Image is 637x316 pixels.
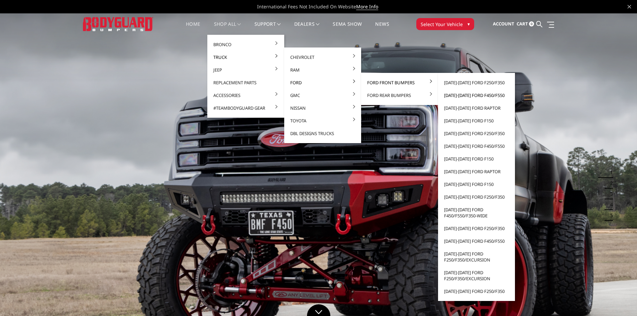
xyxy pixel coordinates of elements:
a: Home [186,22,200,35]
a: Truck [210,51,282,64]
a: Bronco [210,38,282,51]
a: [DATE]-[DATE] Ford F250/F350/Excursion [441,247,512,266]
a: [DATE]-[DATE] Ford Raptor [441,165,512,178]
button: 5 of 5 [606,210,613,221]
a: Nissan [287,102,358,114]
a: Replacement Parts [210,76,282,89]
a: Ford Rear Bumpers [364,89,435,102]
button: Select Your Vehicle [416,18,474,30]
button: 1 of 5 [606,167,613,178]
a: [DATE]-[DATE] Ford F450/F550 [441,140,512,152]
a: Account [493,15,514,33]
a: [DATE]-[DATE] Ford F450/F550 [441,89,512,102]
a: Click to Down [307,304,330,316]
a: [DATE]-[DATE] Ford F150 [441,178,512,191]
img: BODYGUARD BUMPERS [83,17,153,31]
a: [DATE]-[DATE] Ford F450/F550 [441,235,512,247]
span: Select Your Vehicle [421,21,463,28]
span: ▾ [467,20,470,27]
a: Accessories [210,89,282,102]
span: Cart [517,21,528,27]
a: [DATE]-[DATE] Ford Raptor [441,102,512,114]
a: [DATE]-[DATE] Ford F250/F350 [441,127,512,140]
a: [DATE]-[DATE] Ford F150 [441,114,512,127]
a: Toyota [287,114,358,127]
a: Chevrolet [287,51,358,64]
a: GMC [287,89,358,102]
a: [DATE]-[DATE] Ford F250/F350 [441,222,512,235]
a: Ram [287,64,358,76]
span: Account [493,21,514,27]
span: 0 [529,21,534,26]
a: More Info [356,3,378,10]
button: 3 of 5 [606,189,613,199]
a: Ford [287,76,358,89]
a: Jeep [210,64,282,76]
button: 2 of 5 [606,178,613,189]
a: Cart 0 [517,15,534,33]
a: [DATE]-[DATE] Ford F250/F350 [441,191,512,203]
button: 4 of 5 [606,199,613,210]
iframe: Chat Widget [604,284,637,316]
a: Dealers [294,22,320,35]
a: [DATE]-[DATE] Ford F250/F350/Excursion [441,266,512,285]
a: shop all [214,22,241,35]
a: [DATE]-[DATE] Ford F150 [441,152,512,165]
a: [DATE]-[DATE] Ford F250/F350 [441,285,512,298]
a: DBL Designs Trucks [287,127,358,140]
a: Support [254,22,281,35]
a: News [375,22,389,35]
a: SEMA Show [333,22,362,35]
a: [DATE]-[DATE] Ford F250/F350 [441,76,512,89]
a: #TeamBodyguard Gear [210,102,282,114]
a: Ford Front Bumpers [364,76,435,89]
a: [DATE]-[DATE] Ford F450/F550/F350-wide [441,203,512,222]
